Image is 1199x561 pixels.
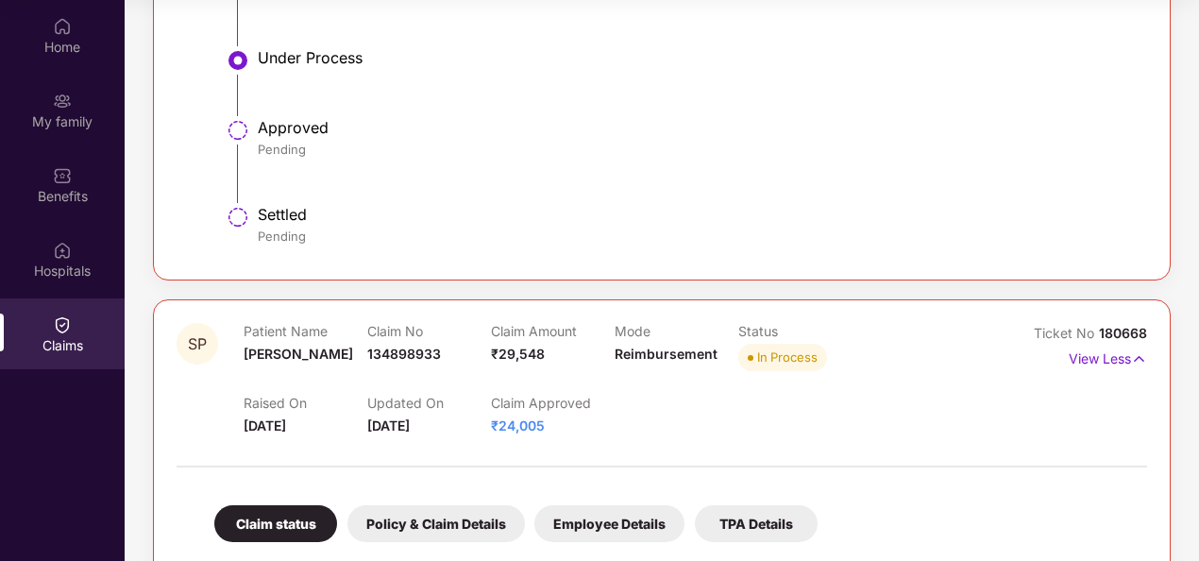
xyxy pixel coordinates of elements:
img: svg+xml;base64,PHN2ZyBpZD0iU3RlcC1QZW5kaW5nLTMyeDMyIiB4bWxucz0iaHR0cDovL3d3dy53My5vcmcvMjAwMC9zdm... [227,206,249,229]
div: In Process [757,348,818,366]
span: ₹29,548 [491,346,545,362]
p: Claim Amount [491,323,615,339]
img: svg+xml;base64,PHN2ZyB3aWR0aD0iMjAiIGhlaWdodD0iMjAiIHZpZXdCb3g9IjAgMCAyMCAyMCIgZmlsbD0ibm9uZSIgeG... [53,92,72,110]
div: Employee Details [534,505,684,542]
span: [DATE] [367,417,410,433]
span: Ticket No [1034,325,1099,341]
div: Claim status [214,505,337,542]
div: Under Process [258,48,1128,67]
img: svg+xml;base64,PHN2ZyB4bWxucz0iaHR0cDovL3d3dy53My5vcmcvMjAwMC9zdmciIHdpZHRoPSIxNyIgaGVpZ2h0PSIxNy... [1131,348,1147,369]
span: 180668 [1099,325,1147,341]
img: svg+xml;base64,PHN2ZyBpZD0iQmVuZWZpdHMiIHhtbG5zPSJodHRwOi8vd3d3LnczLm9yZy8yMDAwL3N2ZyIgd2lkdGg9Ij... [53,166,72,185]
p: View Less [1069,344,1147,369]
div: Pending [258,141,1128,158]
p: Claim Approved [491,395,615,411]
img: svg+xml;base64,PHN2ZyBpZD0iU3RlcC1QZW5kaW5nLTMyeDMyIiB4bWxucz0iaHR0cDovL3d3dy53My5vcmcvMjAwMC9zdm... [227,119,249,142]
div: Pending [258,228,1128,245]
div: TPA Details [695,505,818,542]
img: svg+xml;base64,PHN2ZyBpZD0iU3RlcC1BY3RpdmUtMzJ4MzIiIHhtbG5zPSJodHRwOi8vd3d3LnczLm9yZy8yMDAwL3N2Zy... [227,49,249,72]
div: Settled [258,205,1128,224]
p: Status [738,323,862,339]
div: Approved [258,118,1128,137]
img: svg+xml;base64,PHN2ZyBpZD0iSG9tZSIgeG1sbnM9Imh0dHA6Ly93d3cudzMub3JnLzIwMDAvc3ZnIiB3aWR0aD0iMjAiIG... [53,17,72,36]
img: svg+xml;base64,PHN2ZyBpZD0iQ2xhaW0iIHhtbG5zPSJodHRwOi8vd3d3LnczLm9yZy8yMDAwL3N2ZyIgd2lkdGg9IjIwIi... [53,315,72,334]
span: 134898933 [367,346,441,362]
p: Claim No [367,323,491,339]
span: [PERSON_NAME] [244,346,353,362]
img: svg+xml;base64,PHN2ZyBpZD0iSG9zcGl0YWxzIiB4bWxucz0iaHR0cDovL3d3dy53My5vcmcvMjAwMC9zdmciIHdpZHRoPS... [53,241,72,260]
span: Reimbursement [615,346,718,362]
span: ₹24,005 [491,417,545,433]
div: Policy & Claim Details [347,505,525,542]
p: Mode [615,323,738,339]
p: Raised On [244,395,367,411]
span: SP [188,336,207,352]
span: [DATE] [244,417,286,433]
p: Updated On [367,395,491,411]
p: Patient Name [244,323,367,339]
